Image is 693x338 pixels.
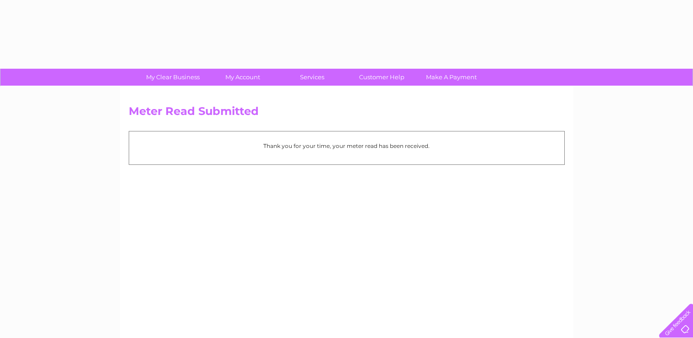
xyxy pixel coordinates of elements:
[274,69,350,86] a: Services
[134,142,560,150] p: Thank you for your time, your meter read has been received.
[135,69,211,86] a: My Clear Business
[129,105,565,122] h2: Meter Read Submitted
[344,69,420,86] a: Customer Help
[205,69,280,86] a: My Account
[414,69,489,86] a: Make A Payment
